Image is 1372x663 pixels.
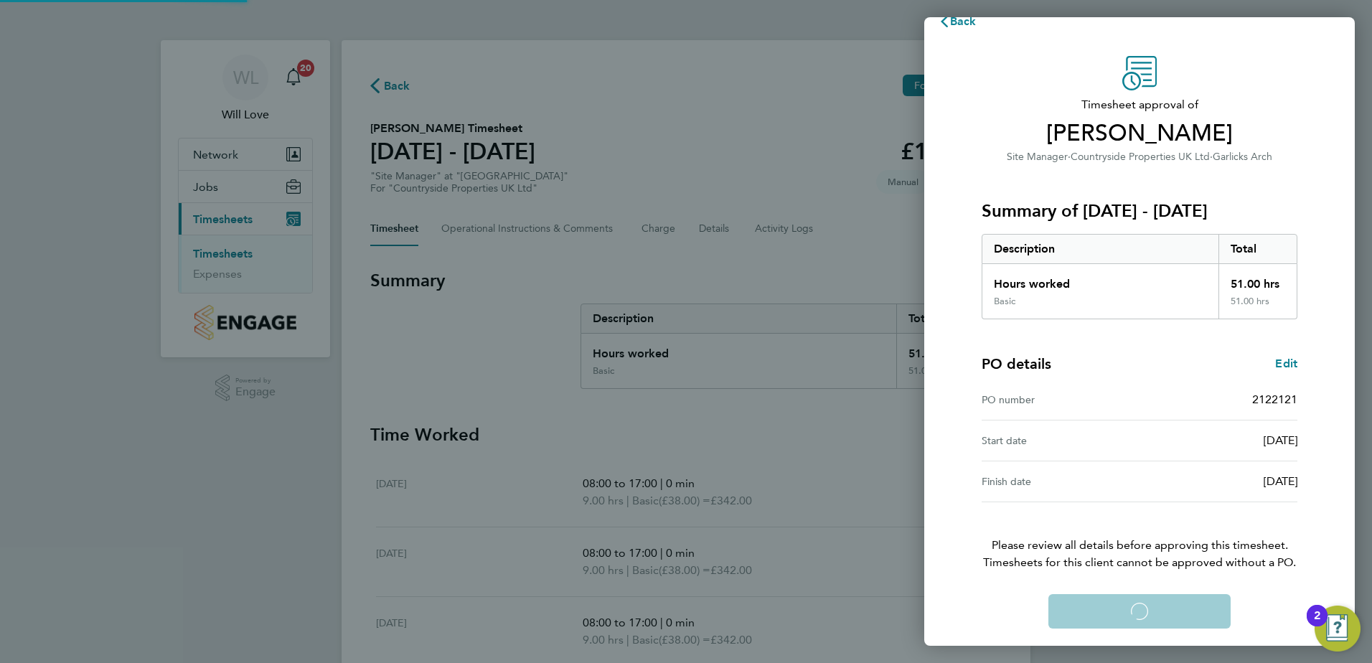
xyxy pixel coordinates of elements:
[982,235,1218,263] div: Description
[982,354,1051,374] h4: PO details
[982,473,1140,490] div: Finish date
[1140,432,1297,449] div: [DATE]
[982,199,1297,222] h3: Summary of [DATE] - [DATE]
[1007,151,1068,163] span: Site Manager
[964,502,1315,571] p: Please review all details before approving this timesheet.
[1140,473,1297,490] div: [DATE]
[1275,355,1297,372] a: Edit
[1315,606,1361,652] button: Open Resource Center, 2 new notifications
[1275,357,1297,370] span: Edit
[982,264,1218,296] div: Hours worked
[1252,392,1297,406] span: 2122121
[1218,296,1297,319] div: 51.00 hrs
[1218,264,1297,296] div: 51.00 hrs
[1068,151,1071,163] span: ·
[1213,151,1272,163] span: Garlicks Arch
[1210,151,1213,163] span: ·
[1071,151,1210,163] span: Countryside Properties UK Ltd
[964,554,1315,571] span: Timesheets for this client cannot be approved without a PO.
[982,96,1297,113] span: Timesheet approval of
[1314,616,1320,634] div: 2
[982,432,1140,449] div: Start date
[982,391,1140,408] div: PO number
[982,234,1297,319] div: Summary of 04 - 10 Aug 2025
[982,119,1297,148] span: [PERSON_NAME]
[950,14,977,28] span: Back
[1218,235,1297,263] div: Total
[924,7,991,36] button: Back
[994,296,1015,307] div: Basic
